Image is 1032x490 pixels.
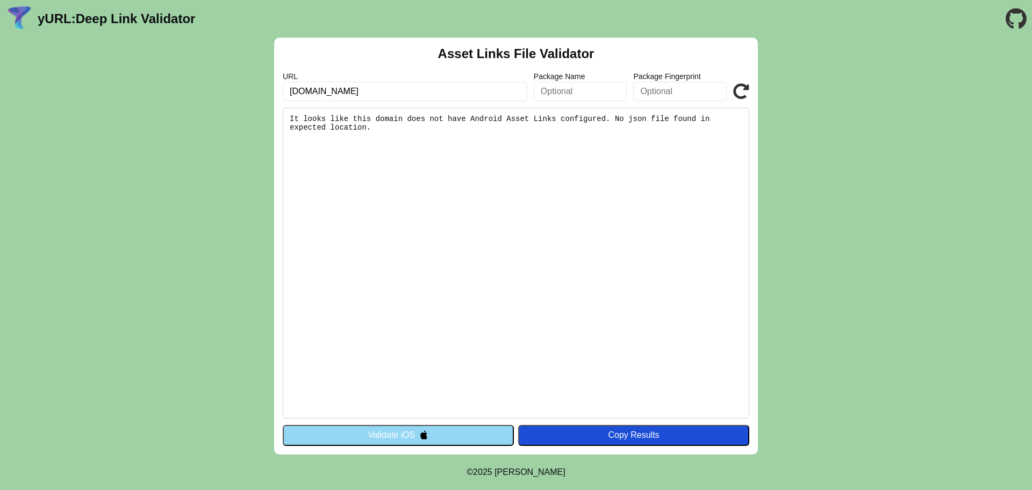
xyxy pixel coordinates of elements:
input: Required [283,82,527,101]
div: Copy Results [524,430,744,440]
input: Optional [633,82,727,101]
h2: Asset Links File Validator [438,46,594,61]
img: appleIcon.svg [419,430,428,439]
label: Package Fingerprint [633,72,727,81]
a: yURL:Deep Link Validator [38,11,195,26]
pre: It looks like this domain does not have Android Asset Links configured. No json file found in exp... [283,108,749,418]
button: Copy Results [518,425,749,445]
span: 2025 [473,467,492,477]
button: Validate iOS [283,425,514,445]
label: Package Name [534,72,627,81]
input: Optional [534,82,627,101]
img: yURL Logo [5,5,33,33]
label: URL [283,72,527,81]
footer: © [467,455,565,490]
a: Michael Ibragimchayev's Personal Site [494,467,565,477]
